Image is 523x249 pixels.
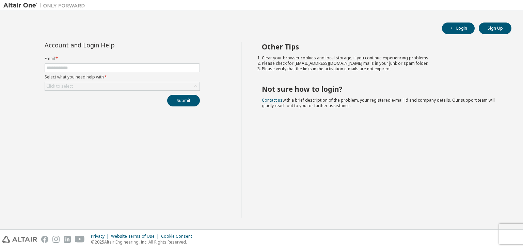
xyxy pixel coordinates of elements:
li: Clear your browser cookies and local storage, if you continue experiencing problems. [262,55,500,61]
img: linkedin.svg [64,236,71,243]
button: Sign Up [479,23,511,34]
div: Cookie Consent [161,234,196,239]
div: Account and Login Help [45,42,169,48]
li: Please verify that the links in the activation e-mails are not expired. [262,66,500,72]
span: with a brief description of the problem, your registered e-mail id and company details. Our suppo... [262,97,495,108]
button: Login [442,23,475,34]
img: Altair One [3,2,89,9]
label: Select what you need help with [45,74,200,80]
img: youtube.svg [75,236,85,243]
h2: Other Tips [262,42,500,51]
img: facebook.svg [41,236,48,243]
div: Click to select [46,84,73,89]
img: instagram.svg [52,236,60,243]
li: Please check for [EMAIL_ADDRESS][DOMAIN_NAME] mails in your junk or spam folder. [262,61,500,66]
p: © 2025 Altair Engineering, Inc. All Rights Reserved. [91,239,196,245]
div: Privacy [91,234,111,239]
h2: Not sure how to login? [262,85,500,93]
img: altair_logo.svg [2,236,37,243]
button: Submit [167,95,200,106]
div: Click to select [45,82,200,90]
a: Contact us [262,97,283,103]
div: Website Terms of Use [111,234,161,239]
label: Email [45,56,200,61]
